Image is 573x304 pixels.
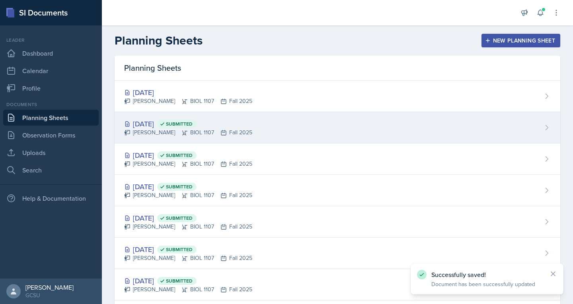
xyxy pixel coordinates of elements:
div: [DATE] [124,87,252,98]
a: Dashboard [3,45,99,61]
div: [DATE] [124,118,252,129]
a: Search [3,162,99,178]
span: Submitted [166,121,193,127]
span: Submitted [166,184,193,190]
div: [PERSON_NAME] [25,283,74,291]
div: [PERSON_NAME] BIOL 1107 Fall 2025 [124,97,252,105]
a: Calendar [3,63,99,79]
a: [DATE] Submitted [PERSON_NAME]BIOL 1107Fall 2025 [115,238,560,269]
div: New Planning Sheet [487,37,555,44]
button: New Planning Sheet [481,34,560,47]
div: Help & Documentation [3,190,99,206]
div: [DATE] [124,181,252,192]
div: [DATE] [124,244,252,255]
a: [DATE] Submitted [PERSON_NAME]BIOL 1107Fall 2025 [115,269,560,300]
p: Successfully saved! [431,271,543,279]
div: [PERSON_NAME] BIOL 1107 Fall 2025 [124,285,252,294]
a: Planning Sheets [3,110,99,126]
a: Profile [3,80,99,96]
div: [DATE] [124,150,252,161]
span: Submitted [166,278,193,284]
span: Submitted [166,152,193,159]
a: [DATE] [PERSON_NAME]BIOL 1107Fall 2025 [115,81,560,112]
span: Submitted [166,215,193,221]
div: [DATE] [124,275,252,286]
a: [DATE] Submitted [PERSON_NAME]BIOL 1107Fall 2025 [115,175,560,206]
a: [DATE] Submitted [PERSON_NAME]BIOL 1107Fall 2025 [115,206,560,238]
div: [PERSON_NAME] BIOL 1107 Fall 2025 [124,254,252,262]
a: [DATE] Submitted [PERSON_NAME]BIOL 1107Fall 2025 [115,112,560,143]
div: [PERSON_NAME] BIOL 1107 Fall 2025 [124,160,252,168]
a: [DATE] Submitted [PERSON_NAME]BIOL 1107Fall 2025 [115,143,560,175]
p: Document has been successfully updated [431,280,543,288]
div: Documents [3,101,99,108]
div: Planning Sheets [115,56,560,81]
div: [PERSON_NAME] BIOL 1107 Fall 2025 [124,191,252,199]
a: Observation Forms [3,127,99,143]
div: GCSU [25,291,74,299]
a: Uploads [3,145,99,161]
div: Leader [3,37,99,44]
div: [DATE] [124,213,252,223]
div: [PERSON_NAME] BIOL 1107 Fall 2025 [124,223,252,231]
span: Submitted [166,246,193,253]
h2: Planning Sheets [115,33,203,48]
div: [PERSON_NAME] BIOL 1107 Fall 2025 [124,128,252,137]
